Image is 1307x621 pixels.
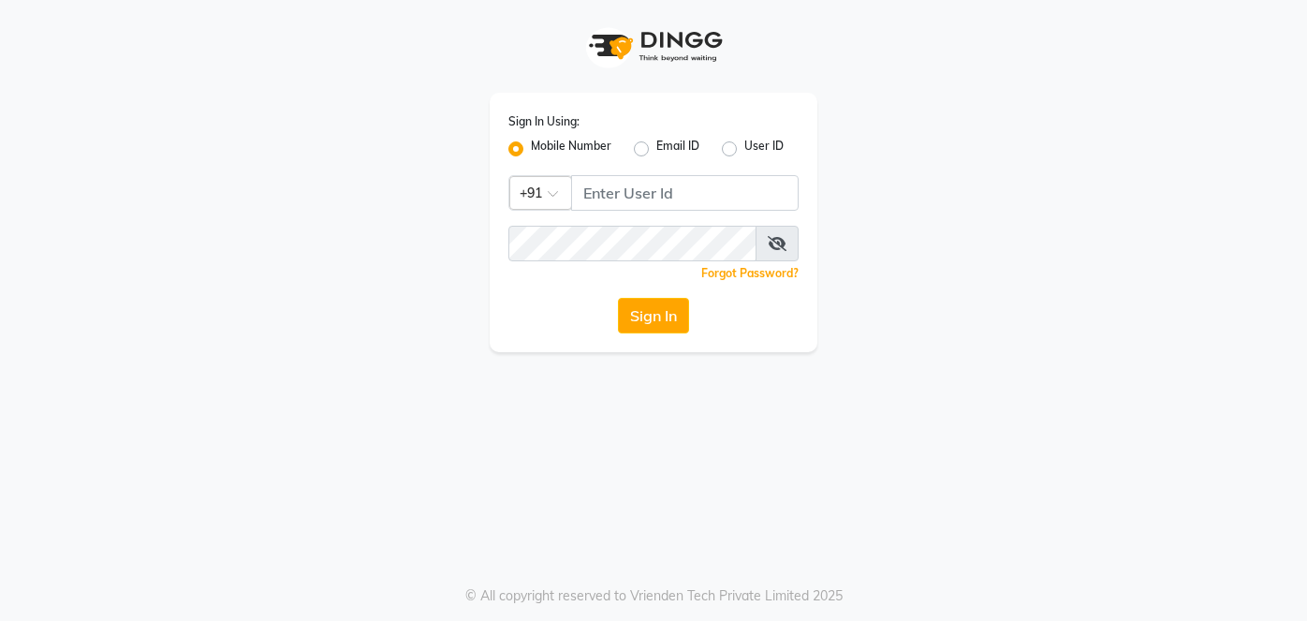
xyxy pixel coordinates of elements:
[571,175,799,211] input: Username
[656,138,699,160] label: Email ID
[618,298,689,333] button: Sign In
[579,19,728,74] img: logo1.svg
[744,138,784,160] label: User ID
[701,266,799,280] a: Forgot Password?
[531,138,611,160] label: Mobile Number
[508,113,580,130] label: Sign In Using:
[508,226,756,261] input: Username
